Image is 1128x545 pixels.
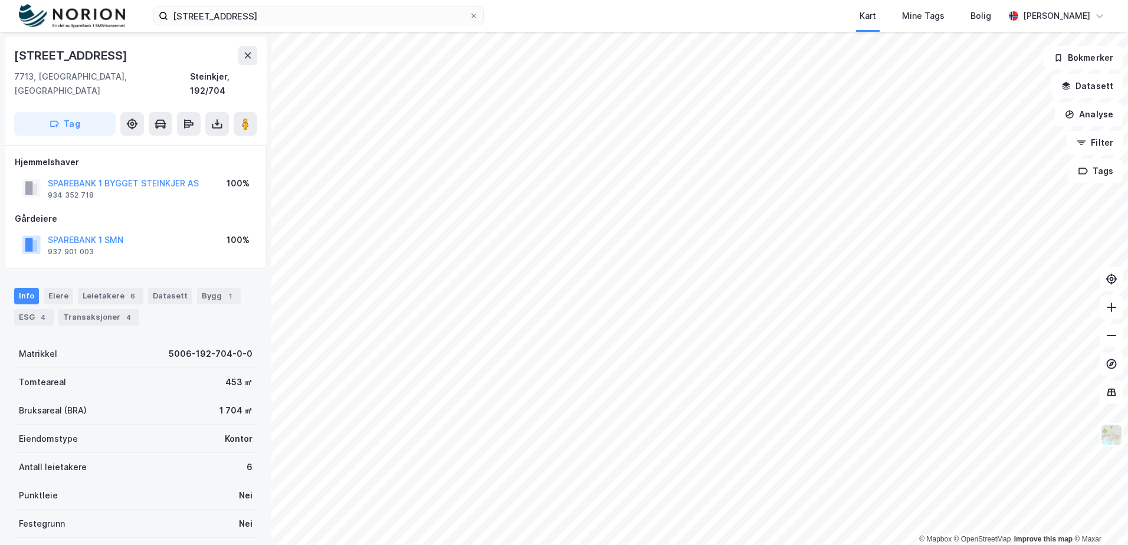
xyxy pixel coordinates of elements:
[239,488,253,503] div: Nei
[225,432,253,446] div: Kontor
[44,288,73,304] div: Eiere
[860,9,876,23] div: Kart
[970,9,991,23] div: Bolig
[15,212,257,226] div: Gårdeiere
[227,233,250,247] div: 100%
[19,460,87,474] div: Antall leietakere
[19,375,66,389] div: Tomteareal
[1023,9,1090,23] div: [PERSON_NAME]
[19,403,87,418] div: Bruksareal (BRA)
[197,288,241,304] div: Bygg
[123,311,135,323] div: 4
[1100,423,1123,446] img: Z
[19,347,57,361] div: Matrikkel
[78,288,143,304] div: Leietakere
[14,309,54,326] div: ESG
[1068,159,1123,183] button: Tags
[919,535,952,543] a: Mapbox
[1069,488,1128,545] div: Kontrollprogram for chat
[1014,535,1073,543] a: Improve this map
[58,309,139,326] div: Transaksjoner
[224,290,236,302] div: 1
[227,176,250,191] div: 100%
[48,191,94,200] div: 934 352 718
[127,290,139,302] div: 6
[14,46,130,65] div: [STREET_ADDRESS]
[14,288,39,304] div: Info
[190,70,257,98] div: Steinkjer, 192/704
[37,311,49,323] div: 4
[1069,488,1128,545] iframe: Chat Widget
[19,432,78,446] div: Eiendomstype
[954,535,1011,543] a: OpenStreetMap
[219,403,253,418] div: 1 704 ㎡
[225,375,253,389] div: 453 ㎡
[14,70,190,98] div: 7713, [GEOGRAPHIC_DATA], [GEOGRAPHIC_DATA]
[15,155,257,169] div: Hjemmelshaver
[239,517,253,531] div: Nei
[169,347,253,361] div: 5006-192-704-0-0
[247,460,253,474] div: 6
[14,112,116,136] button: Tag
[902,9,945,23] div: Mine Tags
[19,4,125,28] img: norion-logo.80e7a08dc31c2e691866.png
[148,288,192,304] div: Datasett
[19,488,58,503] div: Punktleie
[1067,131,1123,155] button: Filter
[48,247,94,257] div: 937 901 003
[168,7,469,25] input: Søk på adresse, matrikkel, gårdeiere, leietakere eller personer
[1051,74,1123,98] button: Datasett
[1044,46,1123,70] button: Bokmerker
[19,517,65,531] div: Festegrunn
[1055,103,1123,126] button: Analyse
